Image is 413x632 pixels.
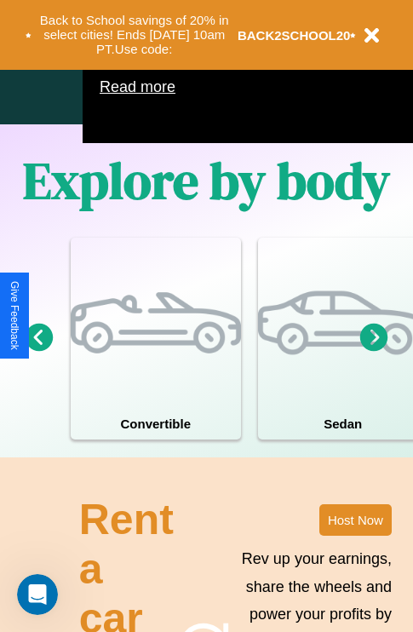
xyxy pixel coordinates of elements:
[9,281,20,350] div: Give Feedback
[319,504,392,536] button: Host Now
[32,9,238,61] button: Back to School savings of 20% in select cities! Ends [DATE] 10am PT.Use code:
[238,28,351,43] b: BACK2SCHOOL20
[23,146,390,215] h1: Explore by body
[71,408,241,440] h4: Convertible
[17,574,58,615] iframe: Intercom live chat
